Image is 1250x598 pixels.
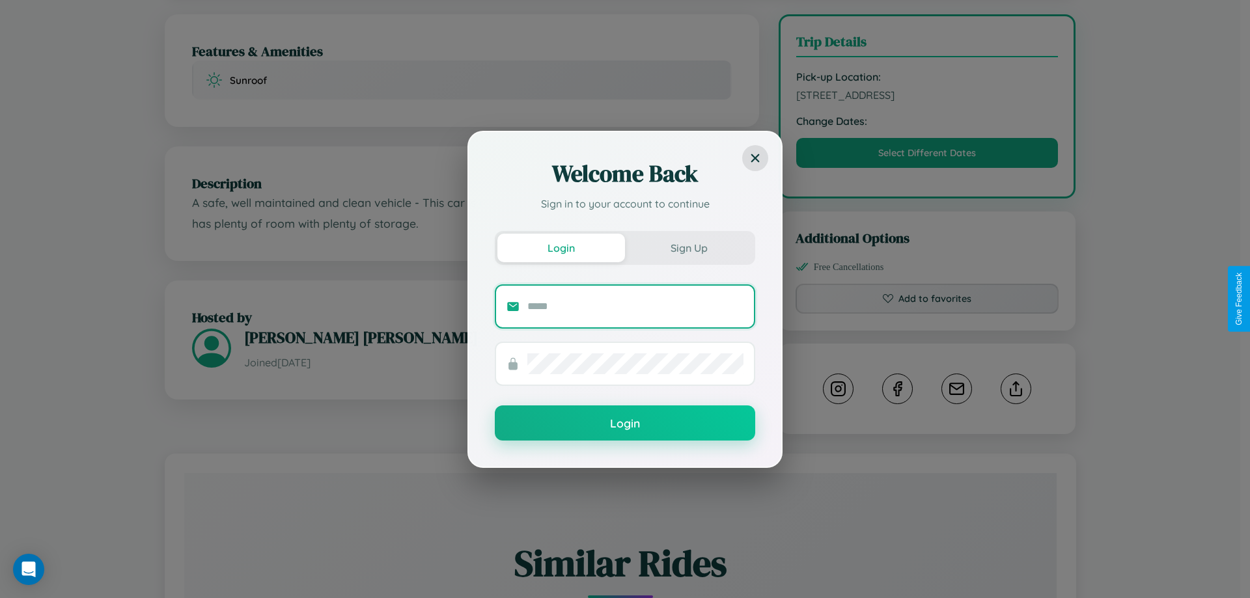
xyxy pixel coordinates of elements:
[1234,273,1243,325] div: Give Feedback
[497,234,625,262] button: Login
[495,196,755,211] p: Sign in to your account to continue
[495,405,755,441] button: Login
[495,158,755,189] h2: Welcome Back
[13,554,44,585] div: Open Intercom Messenger
[625,234,753,262] button: Sign Up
